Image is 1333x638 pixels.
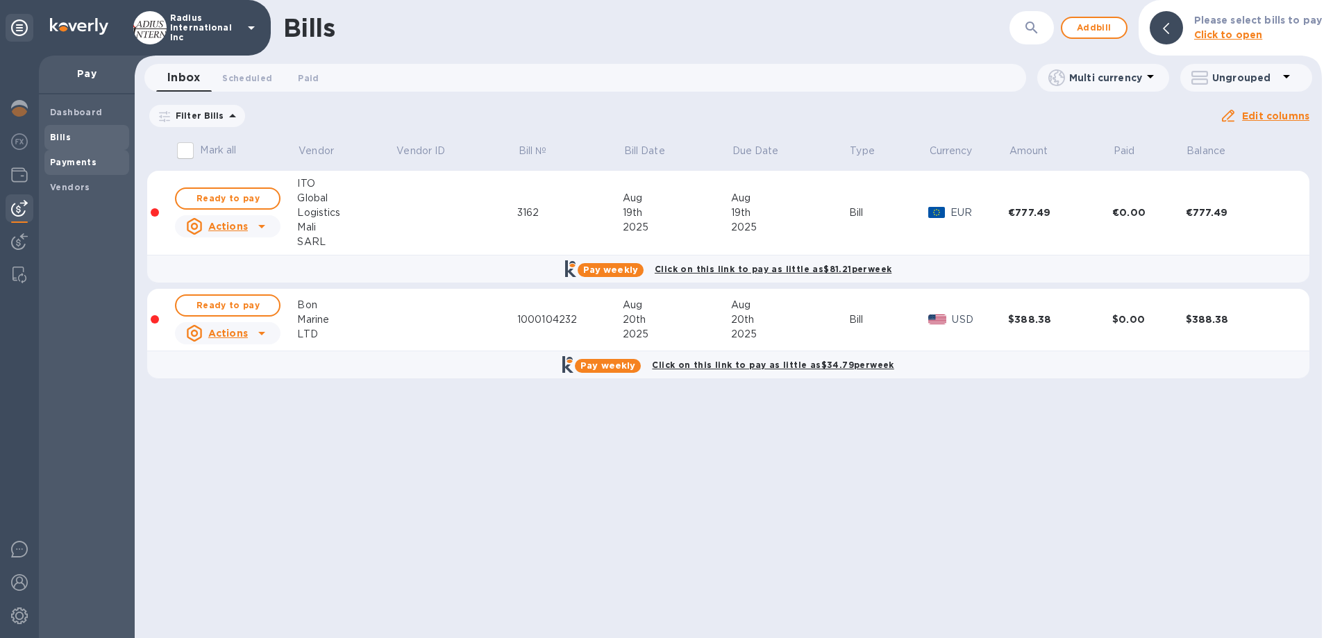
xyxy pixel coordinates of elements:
[850,144,893,158] span: Type
[6,14,33,42] div: Unpin categories
[297,176,395,191] div: ITO
[732,144,797,158] span: Due Date
[297,220,395,235] div: Mali
[652,360,894,370] b: Click on this link to pay as little as $34.79 per week
[1061,17,1127,39] button: Addbill
[1009,144,1048,158] p: Amount
[849,312,928,327] div: Bill
[1194,15,1322,26] b: Please select bills to pay
[175,187,280,210] button: Ready to pay
[208,221,248,232] u: Actions
[11,133,28,150] img: Foreign exchange
[928,314,947,324] img: USD
[1186,205,1290,219] div: €777.49
[11,167,28,183] img: Wallets
[297,235,395,249] div: SARL
[731,298,849,312] div: Aug
[731,312,849,327] div: 20th
[1073,19,1115,36] span: Add bill
[50,132,71,142] b: Bills
[187,190,268,207] span: Ready to pay
[299,144,334,158] p: Vendor
[50,107,103,117] b: Dashboard
[950,205,1008,220] p: EUR
[732,144,779,158] p: Due Date
[623,298,731,312] div: Aug
[930,144,973,158] p: Currency
[1069,71,1142,85] p: Multi currency
[952,312,1008,327] p: USD
[208,328,248,339] u: Actions
[731,191,849,205] div: Aug
[297,312,395,327] div: Marine
[519,144,547,158] p: Bill №
[50,157,97,167] b: Payments
[624,144,665,158] p: Bill Date
[222,71,272,85] span: Scheduled
[50,67,124,81] p: Pay
[519,144,565,158] span: Bill №
[283,13,335,42] h1: Bills
[1187,144,1225,158] p: Balance
[1114,144,1135,158] p: Paid
[297,205,395,220] div: Logistics
[396,144,445,158] p: Vendor ID
[580,360,635,371] b: Pay weekly
[849,205,928,220] div: Bill
[297,327,395,342] div: LTD
[297,298,395,312] div: Bon
[517,312,623,327] div: 1000104232
[623,220,731,235] div: 2025
[170,13,240,42] p: Radius International Inc
[1112,312,1185,326] div: $0.00
[175,294,280,317] button: Ready to pay
[50,18,108,35] img: Logo
[1114,144,1153,158] span: Paid
[517,205,623,220] div: 3162
[167,68,200,87] span: Inbox
[200,143,236,158] p: Mark all
[1008,205,1112,219] div: €777.49
[850,144,875,158] p: Type
[396,144,463,158] span: Vendor ID
[170,110,224,121] p: Filter Bills
[1186,312,1290,326] div: $388.38
[623,327,731,342] div: 2025
[1242,110,1309,121] u: Edit columns
[624,144,683,158] span: Bill Date
[298,71,319,85] span: Paid
[1009,144,1066,158] span: Amount
[583,265,638,275] b: Pay weekly
[297,191,395,205] div: Global
[623,312,731,327] div: 20th
[655,264,891,274] b: Click on this link to pay as little as $81.21 per week
[187,297,268,314] span: Ready to pay
[1187,144,1243,158] span: Balance
[731,327,849,342] div: 2025
[1112,205,1185,219] div: €0.00
[299,144,352,158] span: Vendor
[50,182,90,192] b: Vendors
[1008,312,1112,326] div: $388.38
[1212,71,1278,85] p: Ungrouped
[1194,29,1263,40] b: Click to open
[623,205,731,220] div: 19th
[731,205,849,220] div: 19th
[731,220,849,235] div: 2025
[623,191,731,205] div: Aug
